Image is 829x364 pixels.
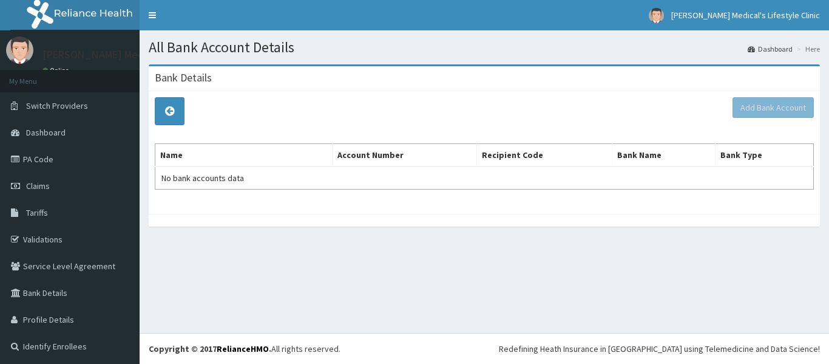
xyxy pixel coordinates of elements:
span: Dashboard [26,127,66,138]
th: Bank Type [715,144,813,167]
h1: All Bank Account Details [149,39,820,55]
span: [PERSON_NAME] Medical's Lifestyle Clinic [671,10,820,21]
th: Recipient Code [476,144,612,167]
a: RelianceHMO [217,343,269,354]
button: Add Bank Account [733,97,814,118]
th: Bank Name [612,144,715,167]
span: No bank accounts data [161,173,244,184]
h3: Bank Details [155,72,212,83]
span: Claims [26,180,50,191]
strong: Copyright © 2017 . [149,343,271,354]
p: [PERSON_NAME] Medical's Lifestyle Clinic [42,49,241,60]
th: Account Number [332,144,476,167]
span: Switch Providers [26,100,88,111]
img: User Image [649,8,664,23]
img: User Image [6,36,33,64]
div: Redefining Heath Insurance in [GEOGRAPHIC_DATA] using Telemedicine and Data Science! [499,343,820,355]
a: Dashboard [748,44,793,54]
li: Here [794,44,820,54]
th: Name [155,144,333,167]
footer: All rights reserved. [140,333,829,364]
a: Online [42,66,72,75]
span: Tariffs [26,207,48,218]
